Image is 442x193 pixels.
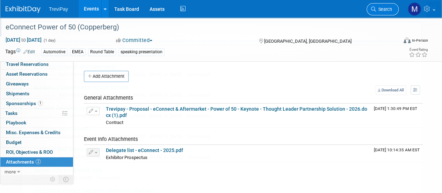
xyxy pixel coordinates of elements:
[59,72,148,77] span: [GEOGRAPHIC_DATA], [GEOGRAPHIC_DATA]
[34,155,58,160] span: In-Person
[187,113,212,118] span: (Considering)
[150,92,186,98] span: [DATE] to [DATE]
[150,72,186,77] span: [DATE] to [DATE]
[96,175,120,180] span: (Committed)
[30,102,418,122] a: Retailers Congress (Handelskongress) 2025 In-Person [GEOGRAPHIC_DATA], [GEOGRAPHIC_DATA] [DATE] t...
[187,134,210,139] span: (Committed)
[187,72,210,77] span: (Committed)
[34,135,58,139] span: In-Person
[59,175,95,180] span: [DATE] to [DATE]
[30,123,418,143] a: CFO Edge 2025 (ADAPT) In-Person [GEOGRAPHIC_DATA], [GEOGRAPHIC_DATA] [DATE] to [DATE] (Committed)
[21,21,422,42] input: Search for Events or People...
[187,93,210,98] span: (Committed)
[150,113,186,118] span: [DATE] to [DATE]
[187,155,210,160] span: (Committed)
[59,154,148,160] span: [GEOGRAPHIC_DATA], [GEOGRAPHIC_DATA]
[59,113,148,118] span: [GEOGRAPHIC_DATA], [GEOGRAPHIC_DATA]
[30,61,418,81] a: eConnect Power of 50 (Copperberg) In-Person [GEOGRAPHIC_DATA], [GEOGRAPHIC_DATA] [DATE] to [DATE]...
[25,46,418,61] div: Recently Viewed Events:
[59,134,148,139] span: [GEOGRAPHIC_DATA], [GEOGRAPHIC_DATA]
[34,114,58,118] span: In-Person
[34,73,58,77] span: In-Person
[30,81,418,102] a: Business Transformation Europe Summit In-Person [GEOGRAPHIC_DATA], [GEOGRAPHIC_DATA] [DATE] to [D...
[59,92,148,98] span: [GEOGRAPHIC_DATA], [GEOGRAPHIC_DATA]
[30,164,418,184] a: Gartner CFO Conference 2026 In-Person [DATE] to [DATE] (Committed)
[30,143,418,164] a: Merchant Risk Council (MRC) [GEOGRAPHIC_DATA] 2025 In-Person [GEOGRAPHIC_DATA], [GEOGRAPHIC_DATA]...
[150,154,186,160] span: [DATE] to [DATE]
[150,134,186,139] span: [DATE] to [DATE]
[34,176,58,180] span: In-Person
[34,93,58,98] span: In-Person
